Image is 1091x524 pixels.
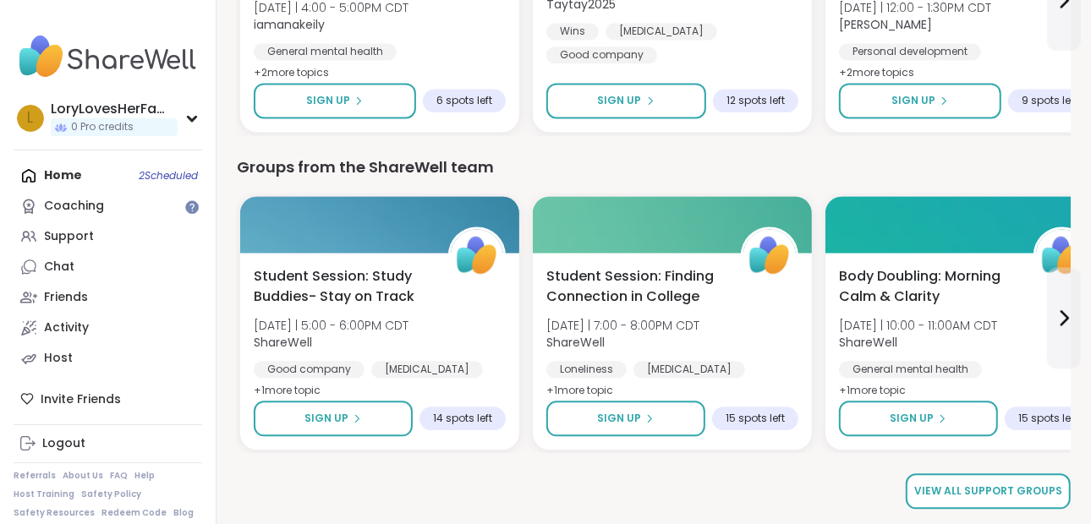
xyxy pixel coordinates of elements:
[254,43,397,60] div: General mental health
[254,361,365,378] div: Good company
[110,470,128,482] a: FAQ
[14,282,202,313] a: Friends
[546,401,705,436] button: Sign Up
[839,43,981,60] div: Personal development
[546,334,605,351] b: ShareWell
[546,46,657,63] div: Good company
[42,435,85,452] div: Logout
[14,507,95,519] a: Safety Resources
[839,83,1001,118] button: Sign Up
[726,412,785,425] span: 15 spots left
[254,266,430,307] span: Student Session: Study Buddies- Stay on Track
[14,428,202,459] a: Logout
[433,412,492,425] span: 14 spots left
[1018,412,1077,425] span: 15 spots left
[546,83,706,118] button: Sign Up
[546,317,699,334] span: [DATE] | 7:00 - 8:00PM CDT
[44,198,104,215] div: Coaching
[254,16,325,33] b: iamanakeily
[101,507,167,519] a: Redeem Code
[451,229,503,281] img: ShareWell
[254,317,408,334] span: [DATE] | 5:00 - 6:00PM CDT
[436,94,492,107] span: 6 spots left
[839,361,982,378] div: General mental health
[839,401,998,436] button: Sign Up
[633,361,745,378] div: [MEDICAL_DATA]
[14,252,202,282] a: Chat
[606,23,717,40] div: [MEDICAL_DATA]
[597,411,641,426] span: Sign Up
[185,200,199,214] iframe: Spotlight
[1022,94,1077,107] span: 9 spots left
[44,228,94,245] div: Support
[546,266,722,307] span: Student Session: Finding Connection in College
[14,221,202,252] a: Support
[14,191,202,221] a: Coaching
[44,350,73,367] div: Host
[890,411,934,426] span: Sign Up
[839,317,997,334] span: [DATE] | 10:00 - 11:00AM CDT
[1036,229,1088,281] img: ShareWell
[304,411,348,426] span: Sign Up
[254,401,413,436] button: Sign Up
[134,470,155,482] a: Help
[44,319,89,336] div: Activity
[839,334,897,351] b: ShareWell
[14,470,56,482] a: Referrals
[237,156,1071,179] div: Groups from the ShareWell team
[371,361,483,378] div: [MEDICAL_DATA]
[254,334,312,351] b: ShareWell
[44,259,74,276] div: Chat
[254,83,416,118] button: Sign Up
[546,361,627,378] div: Loneliness
[906,473,1071,509] a: View all support groups
[839,16,932,33] b: [PERSON_NAME]
[14,489,74,500] a: Host Training
[51,100,178,118] div: LoryLovesHerFamilia
[306,93,350,108] span: Sign Up
[14,313,202,343] a: Activity
[546,23,599,40] div: Wins
[14,343,202,374] a: Host
[14,384,202,414] div: Invite Friends
[81,489,141,500] a: Safety Policy
[743,229,796,281] img: ShareWell
[598,93,642,108] span: Sign Up
[14,27,202,86] img: ShareWell Nav Logo
[173,507,194,519] a: Blog
[914,483,1062,499] span: View all support groups
[44,289,88,306] div: Friends
[28,107,34,129] span: L
[726,94,785,107] span: 12 spots left
[63,470,103,482] a: About Us
[839,266,1015,307] span: Body Doubling: Morning Calm & Clarity
[891,93,935,108] span: Sign Up
[71,120,134,134] span: 0 Pro credits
